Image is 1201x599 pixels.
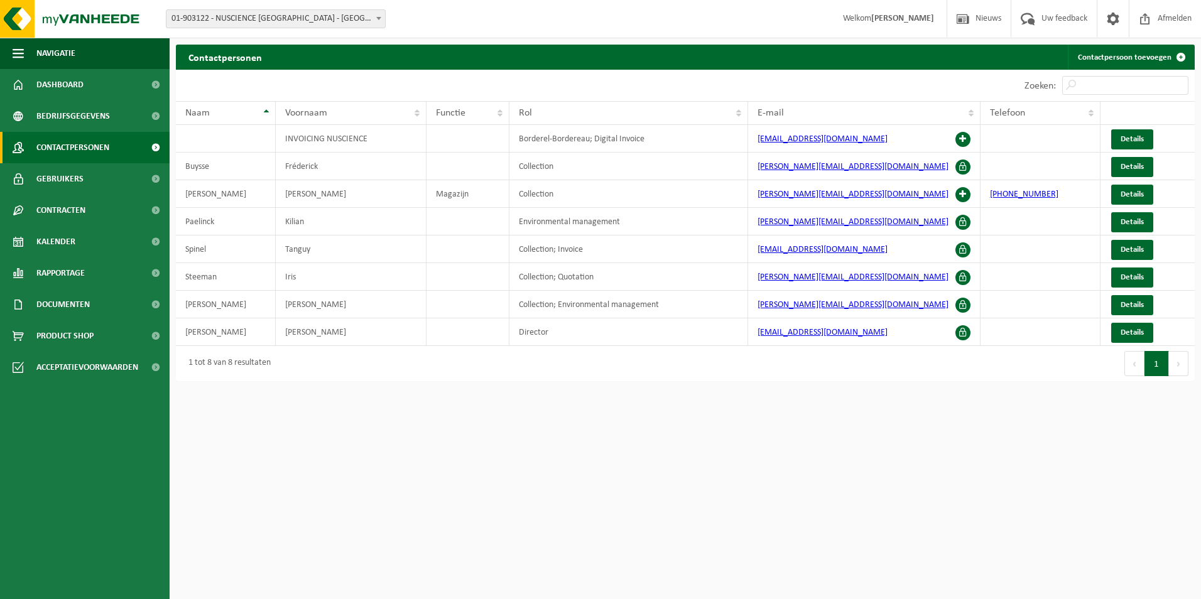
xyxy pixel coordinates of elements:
[1111,212,1153,232] a: Details
[758,328,888,337] a: [EMAIL_ADDRESS][DOMAIN_NAME]
[36,132,109,163] span: Contactpersonen
[509,263,748,291] td: Collection; Quotation
[166,10,385,28] span: 01-903122 - NUSCIENCE BELGIUM - DRONGEN
[1121,273,1144,281] span: Details
[36,226,75,257] span: Kalender
[427,180,509,208] td: Magazijn
[36,289,90,320] span: Documenten
[436,108,465,118] span: Functie
[519,108,532,118] span: Rol
[1121,218,1144,226] span: Details
[758,300,948,310] a: [PERSON_NAME][EMAIL_ADDRESS][DOMAIN_NAME]
[1111,185,1153,205] a: Details
[1121,190,1144,198] span: Details
[509,208,748,235] td: Environmental management
[36,352,138,383] span: Acceptatievoorwaarden
[1111,240,1153,260] a: Details
[509,318,748,346] td: Director
[276,153,427,180] td: Fréderick
[176,180,276,208] td: [PERSON_NAME]
[276,263,427,291] td: Iris
[1111,295,1153,315] a: Details
[1068,45,1193,70] a: Contactpersoon toevoegen
[1121,163,1144,171] span: Details
[185,108,210,118] span: Naam
[758,273,948,282] a: [PERSON_NAME][EMAIL_ADDRESS][DOMAIN_NAME]
[509,180,748,208] td: Collection
[509,125,748,153] td: Borderel-Bordereau; Digital Invoice
[509,235,748,263] td: Collection; Invoice
[1111,157,1153,177] a: Details
[758,190,948,199] a: [PERSON_NAME][EMAIL_ADDRESS][DOMAIN_NAME]
[758,245,888,254] a: [EMAIL_ADDRESS][DOMAIN_NAME]
[166,9,386,28] span: 01-903122 - NUSCIENCE BELGIUM - DRONGEN
[176,318,276,346] td: [PERSON_NAME]
[176,235,276,263] td: Spinel
[36,163,84,195] span: Gebruikers
[276,125,427,153] td: INVOICING NUSCIENCE
[758,217,948,227] a: [PERSON_NAME][EMAIL_ADDRESS][DOMAIN_NAME]
[1111,323,1153,343] a: Details
[1121,246,1144,254] span: Details
[36,257,85,289] span: Rapportage
[176,153,276,180] td: Buysse
[1121,301,1144,309] span: Details
[758,162,948,171] a: [PERSON_NAME][EMAIL_ADDRESS][DOMAIN_NAME]
[176,45,274,69] h2: Contactpersonen
[1121,328,1144,337] span: Details
[276,318,427,346] td: [PERSON_NAME]
[1124,351,1144,376] button: Previous
[509,153,748,180] td: Collection
[990,190,1058,199] a: [PHONE_NUMBER]
[276,180,427,208] td: [PERSON_NAME]
[1144,351,1169,376] button: 1
[990,108,1025,118] span: Telefoon
[176,208,276,235] td: Paelinck
[176,263,276,291] td: Steeman
[1111,267,1153,288] a: Details
[509,291,748,318] td: Collection; Environmental management
[276,235,427,263] td: Tanguy
[1169,351,1188,376] button: Next
[36,38,75,69] span: Navigatie
[758,134,888,144] a: [EMAIL_ADDRESS][DOMAIN_NAME]
[276,208,427,235] td: Kilian
[36,195,85,226] span: Contracten
[758,108,784,118] span: E-mail
[276,291,427,318] td: [PERSON_NAME]
[36,320,94,352] span: Product Shop
[182,352,271,375] div: 1 tot 8 van 8 resultaten
[36,69,84,100] span: Dashboard
[1111,129,1153,149] a: Details
[871,14,934,23] strong: [PERSON_NAME]
[285,108,327,118] span: Voornaam
[1024,81,1056,91] label: Zoeken:
[176,291,276,318] td: [PERSON_NAME]
[1121,135,1144,143] span: Details
[36,100,110,132] span: Bedrijfsgegevens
